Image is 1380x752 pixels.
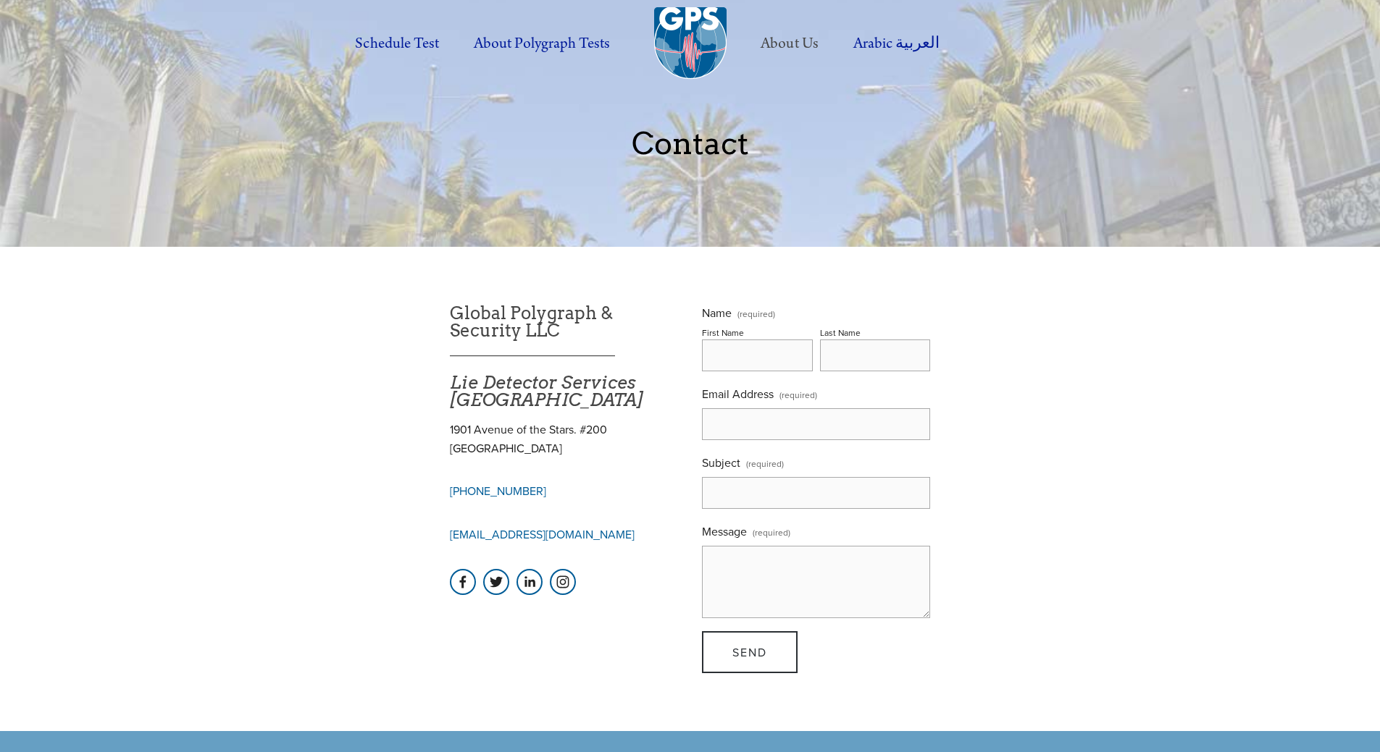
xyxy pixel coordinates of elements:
span: Email Address [702,386,774,402]
button: SendSend [702,631,798,673]
p: 1901 Avenue of the Stars. #200 [GEOGRAPHIC_DATA] [450,421,678,457]
label: About Us [745,24,834,64]
span: (required) [737,310,775,318]
em: Lie Detector Services [GEOGRAPHIC_DATA] [450,372,643,410]
a: [PHONE_NUMBER] [450,483,546,499]
a: Instagram [550,569,576,595]
div: First Name [702,326,744,339]
a: [EMAIL_ADDRESS][DOMAIN_NAME] [450,526,635,542]
span: (required) [746,453,784,474]
span: (required) [753,522,790,543]
a: Schedule Test [339,24,454,64]
a: Iosac Cholgain [450,569,476,595]
label: Arabic العربية [837,24,955,64]
div: Last Name [820,326,861,339]
span: Send [732,644,767,660]
img: Global Polygraph & Security [654,7,727,80]
p: Contact [324,127,1057,160]
label: About Polygraph Tests [458,24,626,64]
span: Name [702,305,732,321]
a: GPS [483,569,509,595]
span: Message [702,523,747,539]
a: Oded Gelfer [517,569,543,595]
span: Subject [702,455,740,470]
span: (required) [779,384,817,405]
h1: Global Polygraph & Security LLC ___________________ [450,305,678,409]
